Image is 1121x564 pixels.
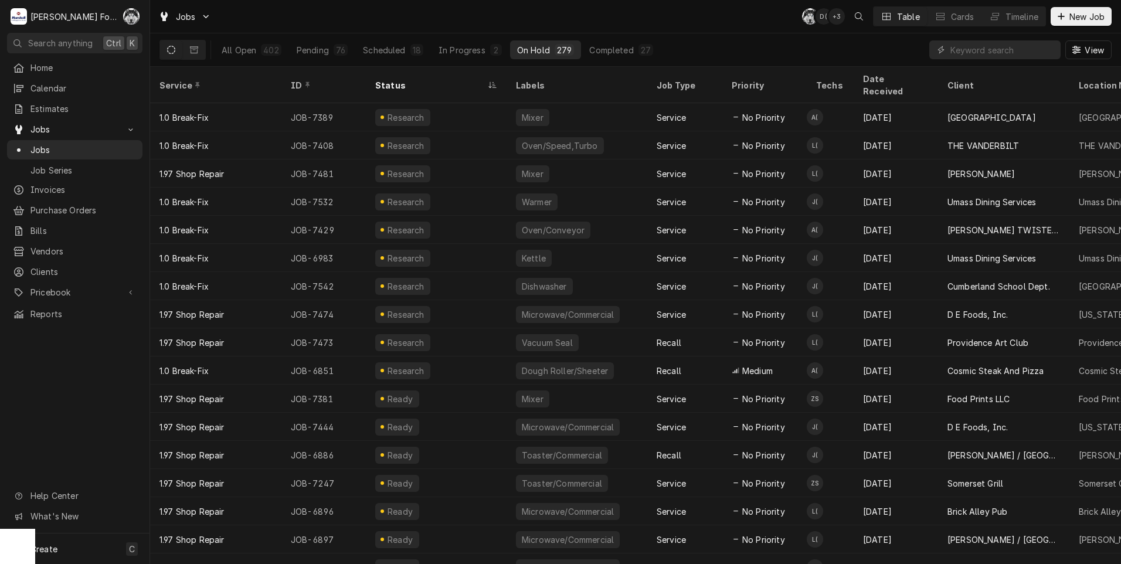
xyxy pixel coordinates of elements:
a: Reports [7,304,142,324]
div: Marshall Food Equipment Service's Avatar [11,8,27,25]
div: A( [807,362,823,379]
div: Service [657,224,686,236]
span: Clients [30,266,137,278]
div: Umass Dining Services [947,196,1036,208]
span: Job Series [30,164,137,176]
a: Invoices [7,180,142,199]
a: Job Series [7,161,142,180]
div: L( [807,334,823,351]
div: 1.97 Shop Repair [159,393,225,405]
div: Andy Christopoulos (121)'s Avatar [807,362,823,379]
div: 1.97 Shop Repair [159,308,225,321]
div: Research [386,111,426,124]
div: Service [657,196,686,208]
span: Invoices [30,184,137,196]
div: 402 [263,44,278,56]
div: L( [807,503,823,519]
div: [DATE] [854,413,938,441]
div: ZS [807,390,823,407]
span: Create [30,544,57,554]
div: Ready [386,477,415,490]
span: No Priority [742,449,785,461]
div: Food Prints LLC [947,393,1010,405]
div: Vacuum Seal [521,337,574,349]
div: L( [807,306,823,322]
button: Open search [850,7,868,26]
div: [DATE] [854,216,938,244]
div: [PERSON_NAME] / [GEOGRAPHIC_DATA] [947,534,1060,546]
div: J( [807,278,823,294]
div: [PERSON_NAME] / [GEOGRAPHIC_DATA] [947,449,1060,461]
div: L( [807,165,823,182]
span: Reports [30,308,137,320]
span: K [130,37,135,49]
div: J( [807,250,823,266]
div: Service [657,534,686,546]
div: JOB-7542 [281,272,366,300]
a: Go to Pricebook [7,283,142,302]
div: Ready [386,534,415,546]
div: Recall [657,365,681,377]
div: 76 [336,44,345,56]
span: Bills [30,225,137,237]
div: 1.0 Break-Fix [159,224,209,236]
div: Microwave/Commercial [521,421,615,433]
span: No Priority [742,111,785,124]
div: J( [807,419,823,435]
div: Client [947,79,1058,91]
div: C( [123,8,140,25]
div: Dishwasher [521,280,568,293]
div: Ready [386,505,415,518]
div: Mixer [521,168,545,180]
div: Cosmic Steak And Pizza [947,365,1044,377]
div: Derek Testa (81)'s Avatar [816,8,832,25]
div: Service [657,111,686,124]
span: No Priority [742,477,785,490]
span: Help Center [30,490,135,502]
div: Microwave/Commercial [521,308,615,321]
div: 27 [641,44,651,56]
div: Service [657,168,686,180]
div: Mixer [521,111,545,124]
div: [DATE] [854,244,938,272]
div: [DATE] [854,328,938,356]
span: Purchase Orders [30,204,137,216]
div: 1.97 Shop Repair [159,505,225,518]
div: Jose DeMelo (37)'s Avatar [807,419,823,435]
div: D E Foods, Inc. [947,421,1008,433]
div: Dough Roller/Sheeter [521,365,609,377]
span: No Priority [742,280,785,293]
span: Jobs [30,123,119,135]
div: [DATE] [854,300,938,328]
div: 1.0 Break-Fix [159,196,209,208]
div: Service [159,79,270,91]
div: Service [657,140,686,152]
button: New Job [1051,7,1112,26]
a: Purchase Orders [7,201,142,220]
span: No Priority [742,252,785,264]
div: Pending [297,44,329,56]
div: Jose DeMelo (37)'s Avatar [807,447,823,463]
a: Jobs [7,140,142,159]
div: Research [386,196,426,208]
div: JOB-6886 [281,441,366,469]
span: No Priority [742,393,785,405]
div: Toaster/Commercial [521,449,603,461]
div: J( [807,447,823,463]
div: 1.97 Shop Repair [159,421,225,433]
div: [PERSON_NAME] Food Equipment Service [30,11,117,23]
div: JOB-7408 [281,131,366,159]
div: L( [807,137,823,154]
div: Luis (54)'s Avatar [807,306,823,322]
div: Research [386,365,426,377]
div: JOB-7381 [281,385,366,413]
div: Luis (54)'s Avatar [807,503,823,519]
div: A( [807,222,823,238]
div: [DATE] [854,272,938,300]
div: Service [657,505,686,518]
div: [DATE] [854,131,938,159]
div: 1.97 Shop Repair [159,449,225,461]
span: Jobs [30,144,137,156]
div: [PERSON_NAME] TWISTED PIZZA 2 [947,224,1060,236]
div: [DATE] [854,188,938,216]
